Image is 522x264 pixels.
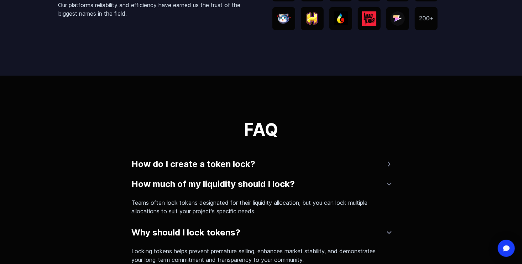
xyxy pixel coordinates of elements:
p: Our platforms reliability and efficiency have earned us the trust of the biggest names in the field. [58,1,250,18]
img: Turbos [334,11,348,26]
div: Open Intercom Messenger [498,240,515,257]
img: MadLads [362,11,376,26]
img: WEN [277,13,291,24]
button: How much of my liquidity should I lock? [131,176,391,193]
img: Zeus [391,11,405,26]
img: Honeyland [305,12,319,25]
button: How do I create a token lock? [131,156,391,173]
img: 200+ [419,16,433,21]
p: Teams often lock tokens designated for their liquidity allocation, but you can lock multiple allo... [131,198,385,215]
h3: FAQ [131,121,391,138]
button: Why should I lock tokens? [131,224,391,241]
p: Locking tokens helps prevent premature selling, enhances market stability, and demonstrates your ... [131,247,385,264]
